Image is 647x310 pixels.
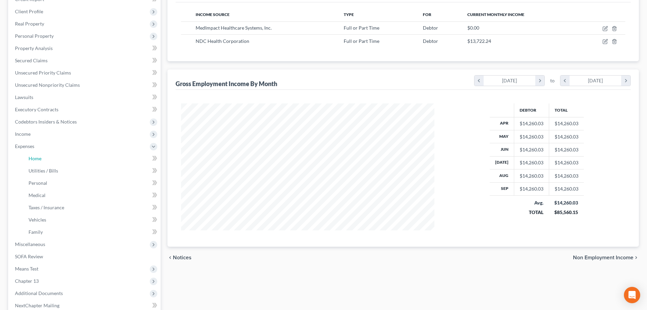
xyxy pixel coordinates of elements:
div: Open Intercom Messenger [624,287,640,303]
span: MedImpact Healthcare Systems, Inc. [196,25,272,31]
span: Chapter 13 [15,278,39,284]
div: TOTAL [519,209,543,216]
th: Aug [490,169,514,182]
span: Additional Documents [15,290,63,296]
span: Executory Contracts [15,107,58,112]
span: $13,722.24 [467,38,491,44]
span: Income Source [196,12,230,17]
td: $14,260.03 [549,169,584,182]
div: $14,260.03 [520,185,543,192]
a: Unsecured Priority Claims [10,67,161,79]
th: Sep [490,182,514,195]
th: Jun [490,143,514,156]
span: SOFA Review [15,254,43,259]
span: Client Profile [15,9,43,14]
td: $14,260.03 [549,117,584,130]
div: $14,260.03 [520,133,543,140]
a: Executory Contracts [10,103,161,116]
span: Property Analysis [15,45,53,51]
span: For [423,12,431,17]
button: Non Employment Income chevron_right [573,255,639,260]
span: Income [15,131,31,137]
div: $14,260.03 [520,159,543,166]
span: Utilities / Bills [29,168,58,174]
div: Avg. [519,199,543,206]
span: Notices [173,255,192,260]
span: Personal Property [15,33,54,39]
a: Personal [23,177,161,189]
span: Personal [29,180,47,186]
div: $14,260.03 [554,199,578,206]
a: Medical [23,189,161,201]
span: Codebtors Insiders & Notices [15,119,77,125]
th: Debtor [514,103,549,117]
span: Non Employment Income [573,255,633,260]
div: [DATE] [484,76,536,86]
span: Debtor [423,25,438,31]
th: [DATE] [490,156,514,169]
a: Family [23,226,161,238]
span: Secured Claims [15,58,48,63]
span: Expenses [15,143,34,149]
span: Home [29,156,41,161]
span: Medical [29,192,46,198]
th: May [490,130,514,143]
td: $14,260.03 [549,156,584,169]
span: Taxes / Insurance [29,205,64,210]
i: chevron_right [633,255,639,260]
button: chevron_left Notices [167,255,192,260]
i: chevron_left [474,76,484,86]
a: Unsecured Nonpriority Claims [10,79,161,91]
span: Current Monthly Income [467,12,524,17]
span: Debtor [423,38,438,44]
a: Taxes / Insurance [23,201,161,214]
div: Gross Employment Income By Month [176,80,277,88]
div: [DATE] [570,76,622,86]
span: NDC Health Corporation [196,38,249,44]
td: $14,260.03 [549,182,584,195]
span: Vehicles [29,217,46,223]
span: Unsecured Nonpriority Claims [15,82,80,88]
span: Full or Part Time [344,38,379,44]
span: Lawsuits [15,94,33,100]
th: Apr [490,117,514,130]
a: Secured Claims [10,54,161,67]
span: Type [344,12,354,17]
div: $14,260.03 [520,173,543,179]
span: Real Property [15,21,44,27]
div: $14,260.03 [520,120,543,127]
span: Miscellaneous [15,241,45,247]
span: NextChapter Mailing [15,303,59,308]
span: Full or Part Time [344,25,379,31]
i: chevron_right [535,76,544,86]
i: chevron_left [167,255,173,260]
td: $14,260.03 [549,130,584,143]
div: $85,560.15 [554,209,578,216]
span: to [550,77,555,84]
a: Utilities / Bills [23,165,161,177]
i: chevron_left [560,76,570,86]
a: Vehicles [23,214,161,226]
th: Total [549,103,584,117]
a: Lawsuits [10,91,161,103]
span: Unsecured Priority Claims [15,70,71,76]
i: chevron_right [621,76,630,86]
span: Means Test [15,266,38,272]
span: $0.00 [467,25,479,31]
a: Property Analysis [10,42,161,54]
a: Home [23,152,161,165]
td: $14,260.03 [549,143,584,156]
div: $14,260.03 [520,146,543,153]
span: Family [29,229,43,235]
a: SOFA Review [10,250,161,263]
